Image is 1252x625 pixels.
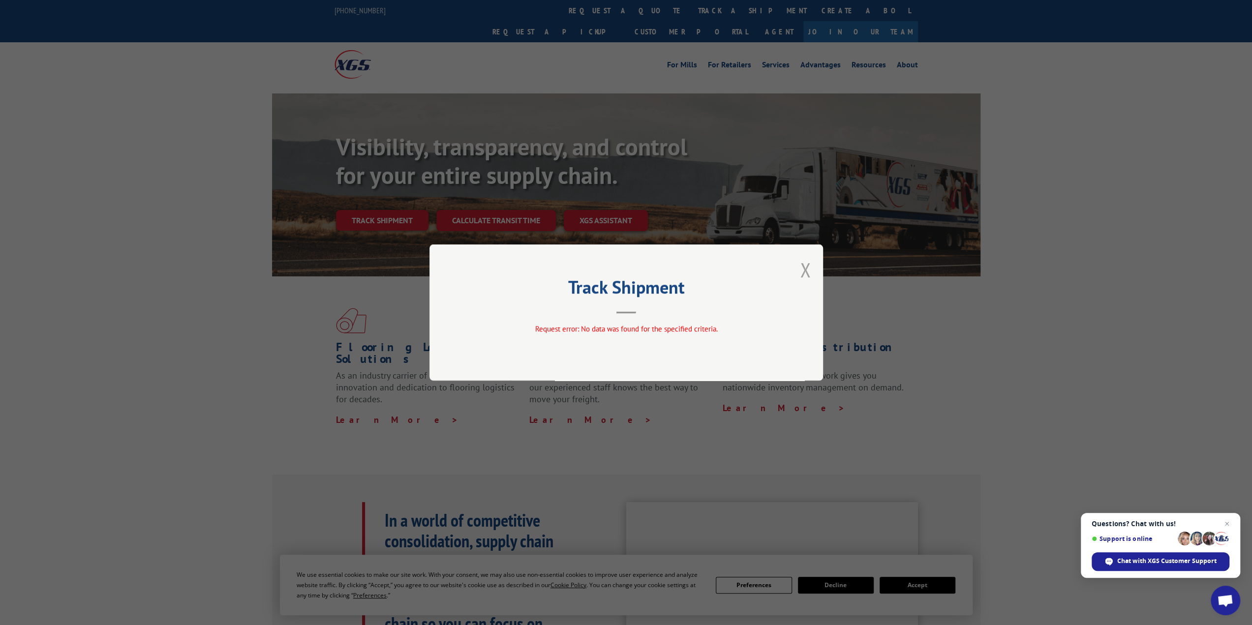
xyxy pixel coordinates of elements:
span: Close chat [1221,518,1233,530]
span: Request error: No data was found for the specified criteria. [535,324,717,333]
span: Questions? Chat with us! [1092,520,1229,528]
span: Chat with XGS Customer Support [1117,557,1217,565]
div: Chat with XGS Customer Support [1092,552,1229,571]
div: Open chat [1211,586,1240,615]
h2: Track Shipment [479,280,774,299]
span: Support is online [1092,535,1174,542]
button: Close modal [800,257,811,283]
